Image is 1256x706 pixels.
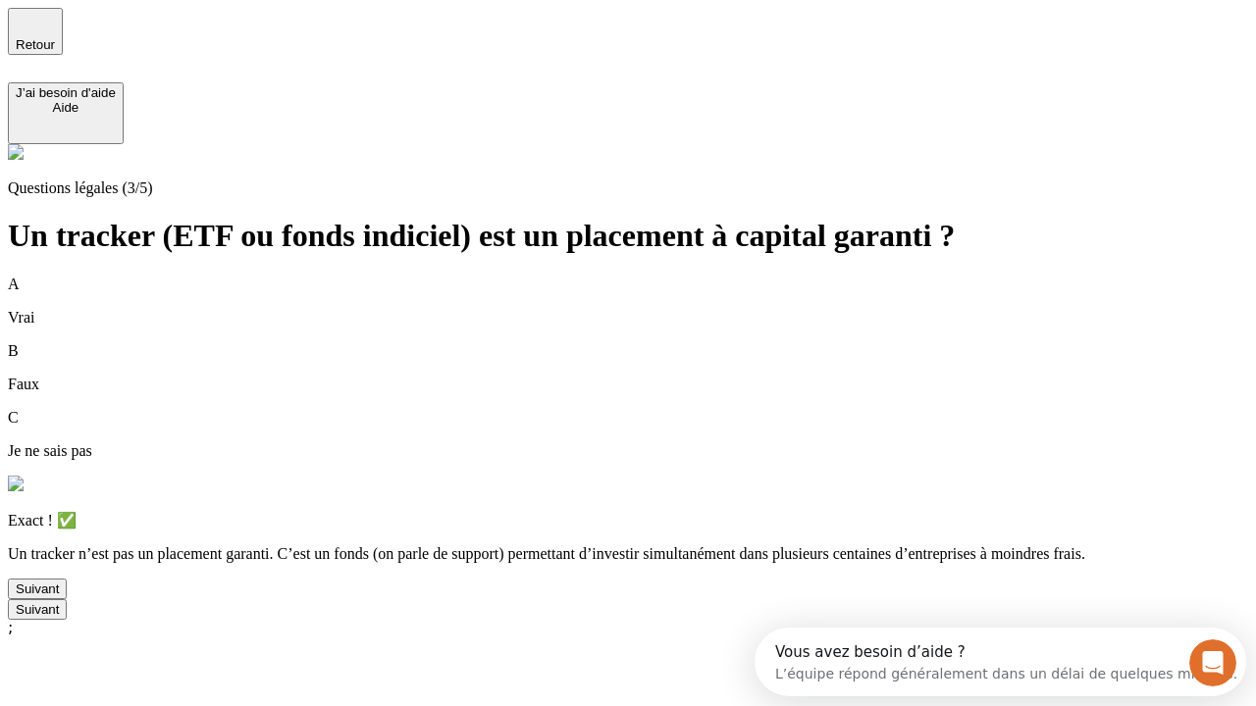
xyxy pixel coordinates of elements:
p: Je ne sais pas [8,442,1248,460]
h1: Un tracker (ETF ou fonds indiciel) est un placement à capital garanti ? [8,218,1248,254]
div: L’équipe répond généralement dans un délai de quelques minutes. [21,32,483,53]
p: C [8,409,1248,427]
p: Questions légales (3/5) [8,179,1248,197]
button: Retour [8,8,63,55]
iframe: Intercom live chat discovery launcher [755,628,1246,696]
img: alexis.png [8,144,24,160]
div: Aide [16,100,116,115]
div: Suivant [16,602,59,617]
p: A [8,276,1248,293]
button: Suivant [8,579,67,599]
button: Suivant [8,599,67,620]
div: ; [8,620,1248,635]
p: Un tracker n’est pas un placement garanti. C’est un fonds (on parle de support) permettant d’inve... [8,545,1248,563]
p: Faux [8,376,1248,393]
div: Vous avez besoin d’aide ? [21,17,483,32]
img: alexis.png [8,476,24,491]
div: J’ai besoin d'aide [16,85,116,100]
div: Ouvrir le Messenger Intercom [8,8,541,62]
iframe: Intercom live chat [1189,639,1236,686]
div: Suivant [16,581,59,596]
p: Vrai [8,309,1248,327]
p: Exact ! ✅ [8,511,1248,529]
button: J’ai besoin d'aideAide [8,82,124,144]
span: Retour [16,37,55,52]
p: B [8,342,1248,360]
